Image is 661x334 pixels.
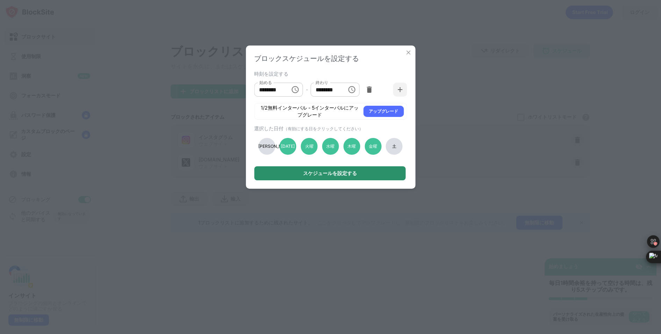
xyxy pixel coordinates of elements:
[303,170,357,176] font: スケジュールを設定する
[254,71,288,77] font: 時刻を設定する
[254,54,359,63] font: ブロックスケジュールを設定する
[288,83,302,97] button: 時間を選択してください。選択された時間は午前9時です。
[369,109,398,114] font: アップグレード
[259,80,272,85] font: 始める
[283,126,363,131] font: （有効にする日をクリックしてください）
[345,83,359,97] button: 時間を選択してください。選択された時間は午後5時です。
[405,49,412,56] img: x-button.svg
[347,144,356,149] font: 木曜
[261,105,359,118] font: 1/2無料インターバル - 5インターバルにアップグレード
[369,144,377,149] font: 金曜
[306,86,308,92] font: -
[316,80,328,85] font: 終わり
[392,144,396,149] font: 土
[281,144,295,149] font: [DATE]
[258,144,292,149] font: [PERSON_NAME]
[326,144,335,149] font: 水曜
[254,125,283,131] font: 選択した日付
[305,144,314,149] font: 火曜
